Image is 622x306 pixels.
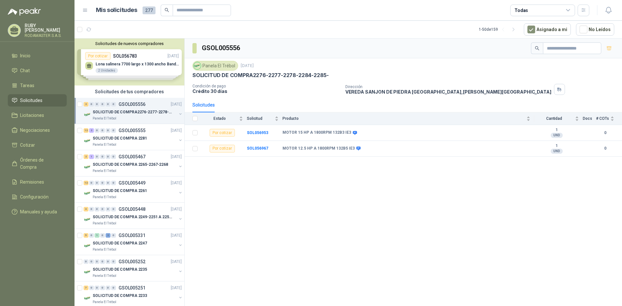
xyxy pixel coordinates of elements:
[514,7,528,14] div: Todas
[8,79,67,92] a: Tareas
[93,221,116,226] p: Panela El Trébol
[89,154,94,159] div: 1
[111,259,116,264] div: 0
[119,259,145,264] p: GSOL005252
[8,139,67,151] a: Cotizar
[25,34,67,38] p: RODAMASTER S.A.S.
[576,23,614,36] button: No Leídos
[84,207,88,211] div: 3
[119,154,145,159] p: GSOL005467
[202,43,241,53] h3: GSOL005556
[84,205,183,226] a: 3 0 0 0 0 0 GSOL005448[DATE] Company LogoSOLICITUD DE COMPRA 2249-2251 A 2256-2258 Y 2262Panela E...
[119,102,145,107] p: GSOL005556
[84,102,88,107] div: 2
[89,286,94,290] div: 0
[20,82,34,89] span: Tareas
[20,178,44,186] span: Remisiones
[93,135,147,142] p: SOLICITUD DE COMPRA 2281
[241,63,254,69] p: [DATE]
[171,206,182,212] p: [DATE]
[596,112,622,125] th: # COTs
[84,100,183,121] a: 2 0 0 0 0 0 GSOL005556[DATE] Company LogoSOLICITUD DE COMPRA2276-2277-2278-2284-2285-Panela El Tr...
[93,109,173,115] p: SOLICITUD DE COMPRA2276-2277-2278-2284-2285-
[534,143,579,149] b: 1
[247,112,282,125] th: Solicitud
[596,145,614,152] b: 0
[192,88,340,94] p: Crédito 30 días
[93,162,168,168] p: SOLICITUD DE COMPRA 2265-2267-2268
[119,128,145,133] p: GSOL005555
[8,154,67,173] a: Órdenes de Compra
[596,116,609,121] span: # COTs
[96,6,137,15] h1: Mis solicitudes
[8,206,67,218] a: Manuales y ayuda
[8,64,67,77] a: Chat
[95,128,99,133] div: 0
[534,116,574,121] span: Cantidad
[20,193,49,200] span: Configuración
[171,259,182,265] p: [DATE]
[89,181,94,185] div: 0
[20,208,57,215] span: Manuales y ayuda
[84,163,91,171] img: Company Logo
[192,84,340,88] p: Condición de pago
[165,8,169,12] span: search
[111,181,116,185] div: 0
[479,24,519,35] div: 1 - 50 de 159
[8,191,67,203] a: Configuración
[93,214,173,220] p: SOLICITUD DE COMPRA 2249-2251 A 2256-2258 Y 2262
[106,233,110,238] div: 2
[535,46,539,51] span: search
[84,284,183,305] a: 7 0 0 0 0 0 GSOL005251[DATE] Company LogoSOLICITUD DE COMPRA 2233Panela El Trébol
[95,207,99,211] div: 0
[106,286,110,290] div: 0
[93,195,116,200] p: Panela El Trébol
[8,124,67,136] a: Negociaciones
[84,286,88,290] div: 7
[210,129,235,137] div: Por cotizar
[20,52,30,59] span: Inicio
[93,168,116,174] p: Panela El Trébol
[84,294,91,302] img: Company Logo
[551,149,563,154] div: UND
[84,242,91,250] img: Company Logo
[100,102,105,107] div: 0
[25,23,67,32] p: RUBY [PERSON_NAME]
[119,207,145,211] p: GSOL005448
[95,233,99,238] div: 1
[95,181,99,185] div: 0
[93,273,116,278] p: Panela El Trébol
[93,142,116,147] p: Panela El Trébol
[95,154,99,159] div: 0
[100,259,105,264] div: 0
[95,259,99,264] div: 0
[534,128,579,133] b: 1
[247,130,268,135] a: SOL056953
[171,101,182,108] p: [DATE]
[171,285,182,291] p: [DATE]
[89,233,94,238] div: 0
[84,268,91,276] img: Company Logo
[524,23,571,36] button: Asignado a mi
[111,128,116,133] div: 0
[89,207,94,211] div: 0
[247,146,268,151] a: SOL056967
[89,128,94,133] div: 2
[77,41,182,46] button: Solicitudes de nuevos compradores
[192,61,238,71] div: Panela El Trébol
[8,50,67,62] a: Inicio
[192,101,215,108] div: Solicitudes
[100,128,105,133] div: 0
[551,133,563,138] div: UND
[106,102,110,107] div: 0
[93,116,116,121] p: Panela El Trébol
[345,85,551,89] p: Dirección
[106,128,110,133] div: 0
[84,111,91,119] img: Company Logo
[282,116,525,121] span: Producto
[8,176,67,188] a: Remisiones
[100,154,105,159] div: 0
[596,130,614,136] b: 0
